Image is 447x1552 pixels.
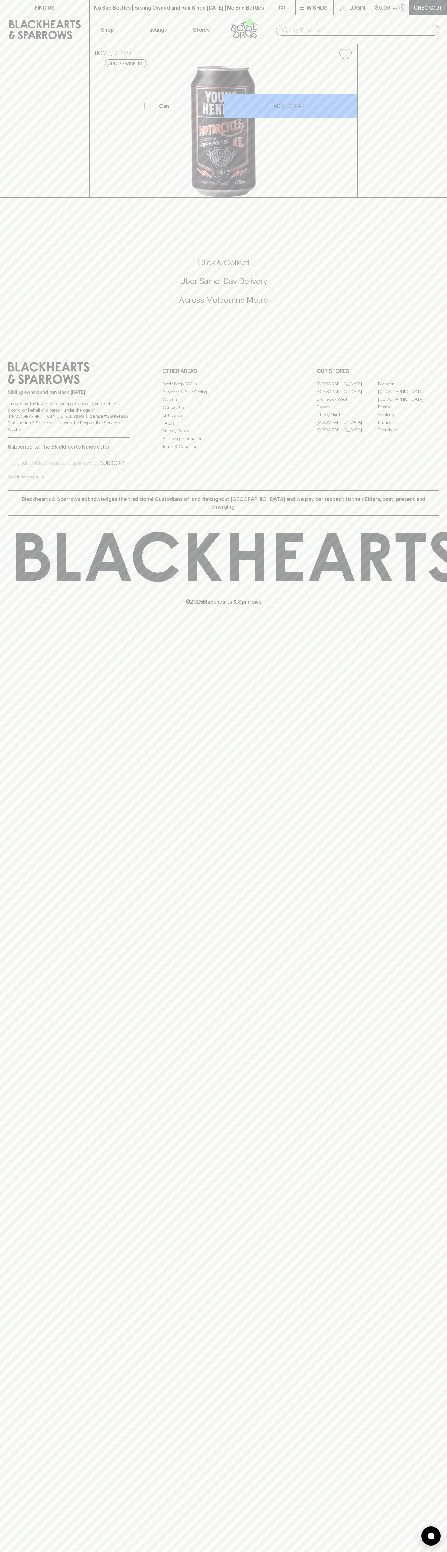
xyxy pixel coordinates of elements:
img: 52302.png [90,65,357,197]
p: $0.00 [375,4,390,11]
a: FAQ's [162,419,285,427]
a: Elwood [317,403,378,411]
p: Stores [193,26,210,34]
p: OTHER AREAS [162,367,285,375]
p: SUBSCRIBE [101,459,127,467]
a: Thornbury [378,426,439,434]
a: Shipping Information [162,435,285,443]
a: Braddon [378,380,439,388]
a: Fitzroy North [317,411,378,418]
a: Gift Cards [162,412,285,419]
a: HOME [95,50,110,56]
a: Business & Bulk Gifting [162,388,285,396]
p: We will never spam you [8,474,130,480]
a: SHOP [114,50,128,56]
a: Stores [179,15,224,44]
a: Fitzroy [378,403,439,411]
button: ADD TO CART [224,94,357,118]
p: ADD TO CART [274,102,308,110]
h5: Across Melbourne Metro [8,295,439,305]
p: Wishlist [307,4,331,11]
a: Terms & Conditions [162,443,285,451]
button: SUBSCRIBE [98,456,130,470]
strong: Liquor License #32064953 [70,414,129,419]
p: Can [159,102,169,110]
h5: Click & Collect [8,257,439,268]
button: Shop [90,15,135,44]
p: 0 [401,6,404,9]
p: Tastings [146,26,167,34]
p: Login [349,4,365,11]
button: Add to wishlist [105,59,147,67]
p: FIND US [35,4,55,11]
a: Geelong [378,411,439,418]
p: Shop [101,26,114,34]
a: Prahran [378,418,439,426]
p: Blackhearts & Sparrows acknowledges the traditional Custodians of land throughout [GEOGRAPHIC_DAT... [12,495,435,511]
button: Add to wishlist [337,47,354,63]
a: Contact Us [162,404,285,411]
a: [GEOGRAPHIC_DATA] [317,418,378,426]
p: Sibling owned and run since [DATE] [8,389,130,395]
p: OUR STORES [317,367,439,375]
a: [GEOGRAPHIC_DATA] [317,426,378,434]
img: bubble-icon [428,1533,434,1539]
a: Careers [162,396,285,404]
p: Checkout [414,4,443,11]
a: Brunswick West [317,395,378,403]
a: Tastings [134,15,179,44]
input: Try "Pinot noir" [291,25,434,35]
a: [GEOGRAPHIC_DATA] [378,388,439,395]
a: [GEOGRAPHIC_DATA] [378,395,439,403]
p: Subscribe to The Blackhearts Newsletter [8,443,130,451]
a: [GEOGRAPHIC_DATA] [317,388,378,395]
a: Privacy Policy [162,427,285,435]
div: Call to action block [8,232,439,339]
a: Bottle Drop FAQ's [162,380,285,388]
input: e.g. jane@blackheartsandsparrows.com.au [13,458,98,468]
div: Can [157,100,223,112]
p: It is against the law to sell or supply alcohol to, or to obtain alcohol on behalf of a person un... [8,400,130,432]
h5: Uber Same-Day Delivery [8,276,439,286]
a: [GEOGRAPHIC_DATA] [317,380,378,388]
